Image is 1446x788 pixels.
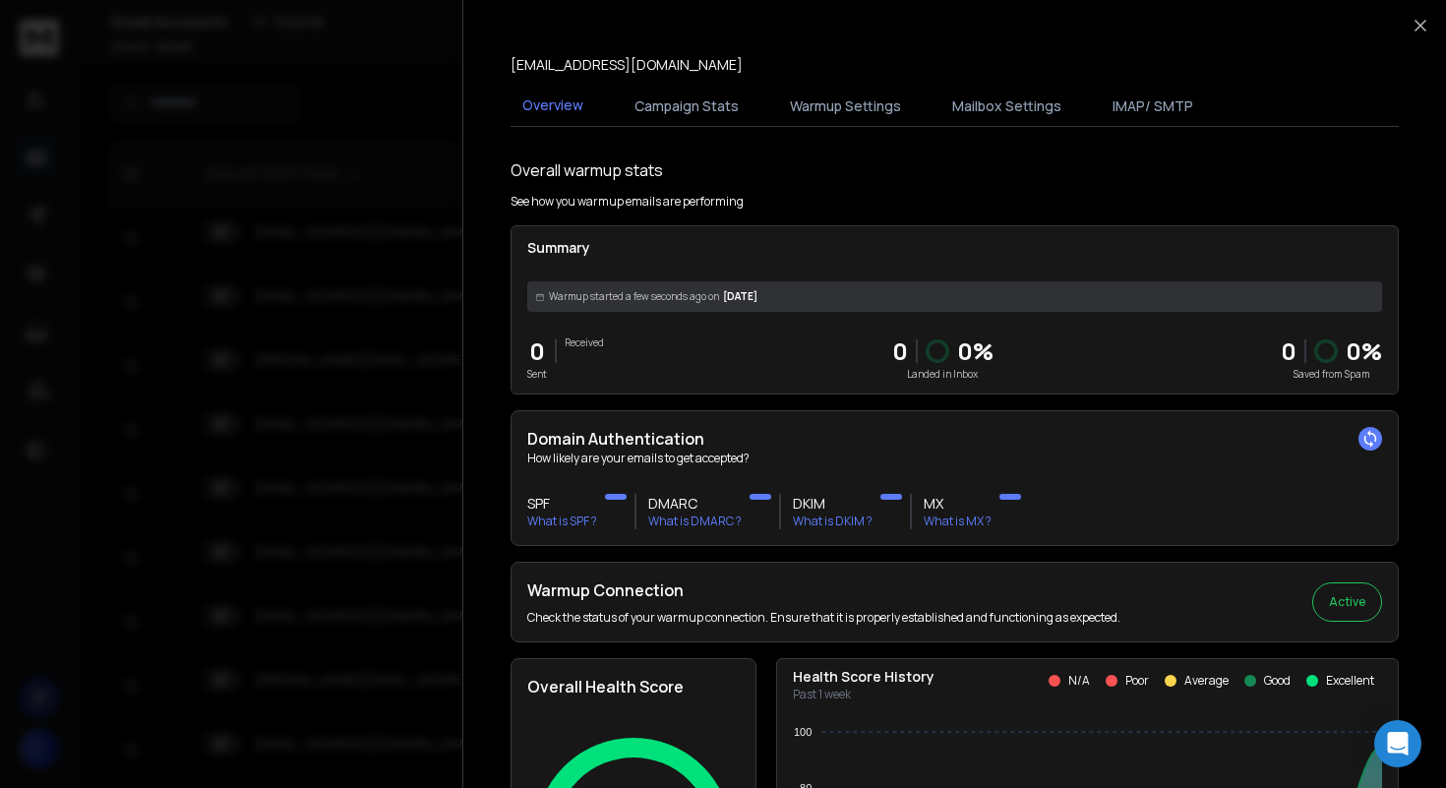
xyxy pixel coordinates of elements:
p: What is MX ? [924,514,992,529]
button: Active [1312,582,1382,622]
p: Good [1264,673,1291,689]
h3: MX [924,494,992,514]
h3: DKIM [793,494,873,514]
p: How likely are your emails to get accepted? [527,451,1382,466]
h3: DMARC [648,494,742,514]
p: Summary [527,238,1382,258]
div: Open Intercom Messenger [1374,720,1421,767]
p: What is DMARC ? [648,514,742,529]
span: Warmup started a few seconds ago on [549,289,719,304]
p: Past 1 week [793,687,934,702]
strong: 0 [1281,334,1296,367]
p: Health Score History [793,667,934,687]
p: Excellent [1326,673,1374,689]
p: 0 % [1346,335,1382,367]
p: Sent [527,367,547,382]
h3: SPF [527,494,597,514]
div: [DATE] [527,281,1382,312]
button: IMAP/ SMTP [1101,85,1205,128]
button: Warmup Settings [778,85,913,128]
p: See how you warmup emails are performing [511,194,744,210]
p: Poor [1125,673,1149,689]
p: What is DKIM ? [793,514,873,529]
p: Received [565,335,604,350]
button: Overview [511,84,595,129]
h2: Overall Health Score [527,675,740,698]
p: [EMAIL_ADDRESS][DOMAIN_NAME] [511,55,743,75]
p: Saved from Spam [1281,367,1382,382]
p: Landed in Inbox [892,367,994,382]
button: Campaign Stats [623,85,751,128]
p: 0 [527,335,547,367]
tspan: 100 [794,726,812,738]
h2: Domain Authentication [527,427,1382,451]
p: Average [1184,673,1229,689]
p: Check the status of your warmup connection. Ensure that it is properly established and functionin... [527,610,1120,626]
p: N/A [1068,673,1090,689]
h2: Warmup Connection [527,578,1120,602]
button: Mailbox Settings [940,85,1073,128]
h1: Overall warmup stats [511,158,663,182]
p: 0 [892,335,908,367]
p: What is SPF ? [527,514,597,529]
p: 0 % [957,335,994,367]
